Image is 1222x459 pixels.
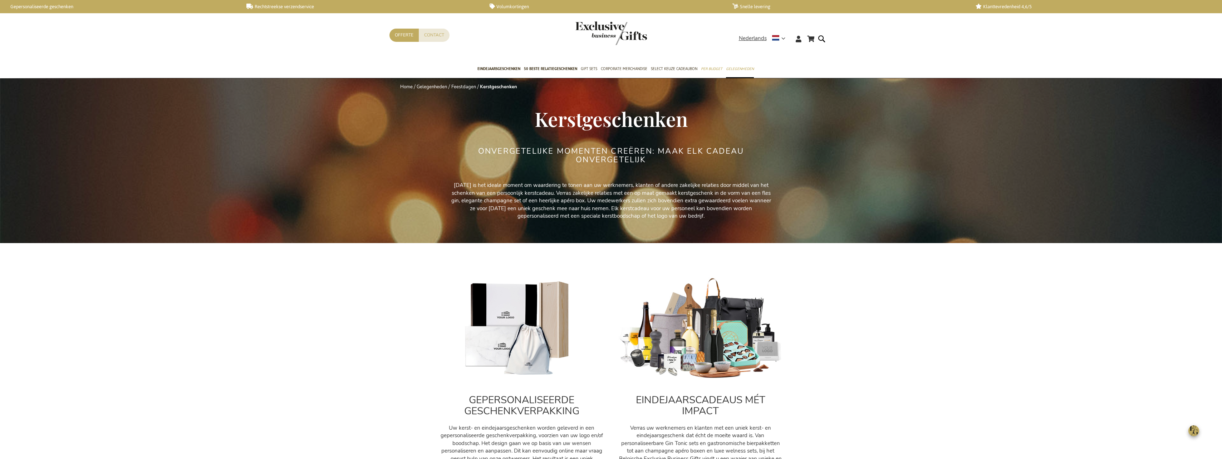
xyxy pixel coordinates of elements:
a: Rechtstreekse verzendservice [246,4,478,10]
img: cadeau_personeel_medewerkers-kerst_1 [618,277,783,380]
img: Exclusive Business gifts logo [575,21,647,45]
a: Gepersonaliseerde geschenken [4,4,235,10]
a: Home [400,84,413,90]
span: Kerstgeschenken [535,105,688,132]
a: Gelegenheden [417,84,447,90]
span: Gift Sets [581,65,597,73]
a: Offerte [389,29,419,42]
h2: GEPERSONALISEERDE GESCHENKVERPAKKING [440,395,604,417]
div: Nederlands [739,34,790,43]
h2: ONVERGETELIJKE MOMENTEN CREËREN: MAAK ELK CADEAU ONVERGETELIJK [477,147,745,164]
span: Corporate Merchandise [601,65,647,73]
span: Nederlands [739,34,767,43]
span: 50 beste relatiegeschenken [524,65,577,73]
span: Per Budget [701,65,722,73]
h2: EINDEJAARSCADEAUS MÉT IMPACT [618,395,783,417]
img: Personalised_gifts [440,277,604,380]
strong: Kerstgeschenken [480,84,517,90]
span: Select Keuze Cadeaubon [651,65,697,73]
a: Snelle levering [732,4,964,10]
a: Klanttevredenheid 4,6/5 [976,4,1207,10]
a: Contact [419,29,450,42]
a: Volumkortingen [490,4,721,10]
span: Gelegenheden [726,65,754,73]
a: store logo [575,21,611,45]
a: Feestdagen [451,84,476,90]
p: [DATE] is het ideale moment om waardering te tonen aan uw werknemers, klanten of andere zakelijke... [450,182,772,220]
span: Eindejaarsgeschenken [477,65,520,73]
